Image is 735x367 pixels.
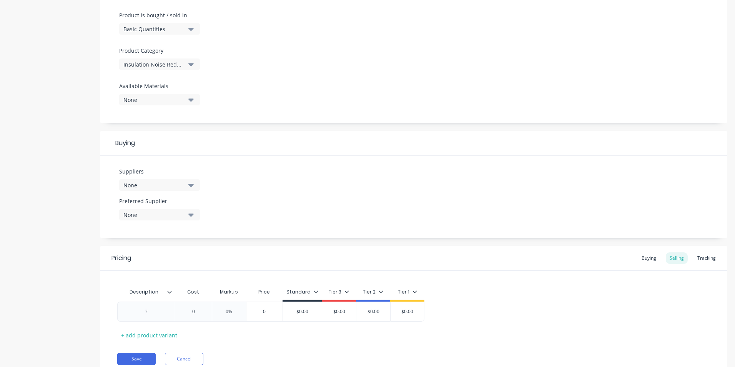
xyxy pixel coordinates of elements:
[117,353,156,365] button: Save
[123,96,185,104] div: None
[119,82,200,90] label: Available Materials
[117,302,424,322] div: 00%0$0.00$0.00$0.00$0.00
[174,302,213,321] div: 0
[245,302,284,321] div: 0
[119,197,200,205] label: Preferred Supplier
[117,329,181,341] div: + add product variant
[119,11,196,19] label: Product is bought / sold in
[119,58,200,70] button: Insulation Noise Reduction
[123,181,185,189] div: None
[693,252,720,264] div: Tracking
[638,252,660,264] div: Buying
[117,282,170,302] div: Description
[246,284,283,300] div: Price
[111,254,131,263] div: Pricing
[329,289,349,295] div: Tier 3
[165,353,203,365] button: Cancel
[119,209,200,220] button: None
[388,302,427,321] div: $0.00
[119,167,200,175] label: Suppliers
[119,179,200,191] button: None
[283,302,322,321] div: $0.00
[175,284,212,300] div: Cost
[398,289,417,295] div: Tier 1
[119,47,196,55] label: Product Category
[210,302,248,321] div: 0%
[363,289,383,295] div: Tier 2
[212,284,246,300] div: Markup
[666,252,688,264] div: Selling
[117,284,175,300] div: Description
[123,60,185,68] div: Insulation Noise Reduction
[119,23,200,35] button: Basic Quantities
[354,302,392,321] div: $0.00
[286,289,318,295] div: Standard
[320,302,358,321] div: $0.00
[100,131,727,156] div: Buying
[123,25,185,33] div: Basic Quantities
[123,211,185,219] div: None
[119,94,200,105] button: None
